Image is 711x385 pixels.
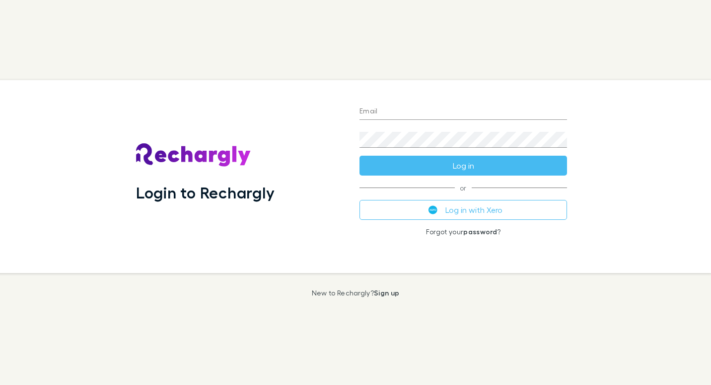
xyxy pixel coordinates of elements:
h1: Login to Rechargly [136,183,275,202]
button: Log in [359,156,567,176]
p: New to Rechargly? [312,289,400,297]
img: Xero's logo [428,205,437,214]
a: Sign up [374,289,399,297]
img: Rechargly's Logo [136,143,251,167]
p: Forgot your ? [359,228,567,236]
button: Log in with Xero [359,200,567,220]
a: password [463,227,497,236]
span: or [359,188,567,188]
